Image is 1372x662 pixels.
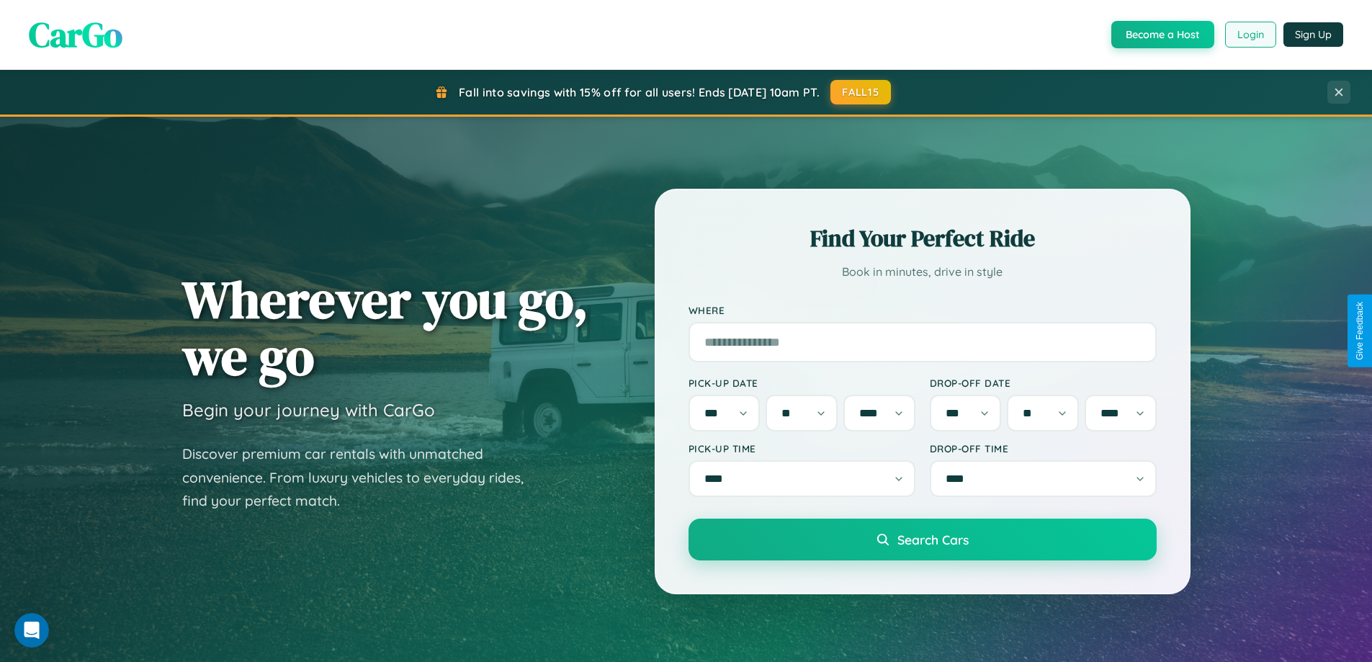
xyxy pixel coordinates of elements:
label: Drop-off Date [930,377,1157,389]
label: Pick-up Time [689,442,915,455]
h2: Find Your Perfect Ride [689,223,1157,254]
iframe: Intercom live chat [14,613,49,648]
button: FALL15 [830,80,891,104]
button: Search Cars [689,519,1157,560]
label: Drop-off Time [930,442,1157,455]
span: CarGo [29,11,122,58]
span: Search Cars [897,532,969,547]
h3: Begin your journey with CarGo [182,399,435,421]
p: Book in minutes, drive in style [689,261,1157,282]
p: Discover premium car rentals with unmatched convenience. From luxury vehicles to everyday rides, ... [182,442,542,513]
button: Sign Up [1283,22,1343,47]
span: Fall into savings with 15% off for all users! Ends [DATE] 10am PT. [459,85,820,99]
label: Pick-up Date [689,377,915,389]
button: Login [1225,22,1276,48]
label: Where [689,304,1157,316]
div: Give Feedback [1355,302,1365,360]
button: Become a Host [1111,21,1214,48]
h1: Wherever you go, we go [182,271,588,385]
